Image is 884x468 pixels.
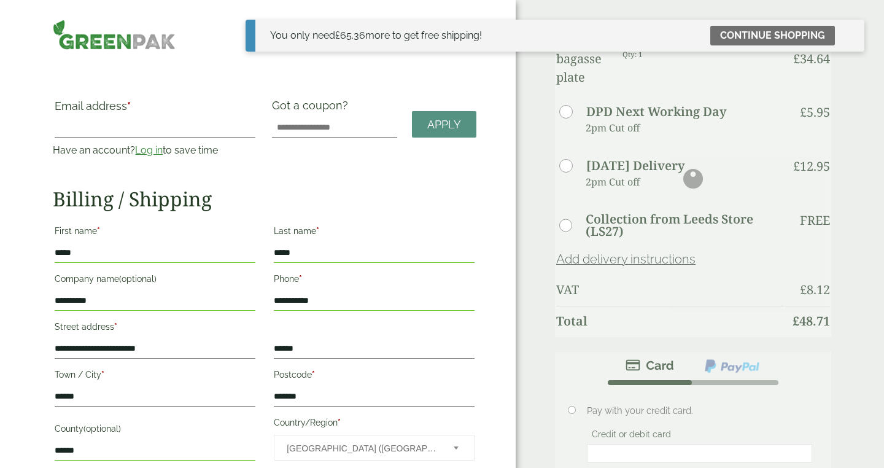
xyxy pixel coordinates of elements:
label: Got a coupon? [272,99,353,118]
label: Phone [274,270,475,291]
span: Country/Region [274,435,475,461]
label: Company name [55,270,255,291]
div: You only need more to get free shipping! [270,28,482,43]
abbr: required [114,322,117,332]
span: (optional) [119,274,157,284]
a: Apply [412,111,476,138]
abbr: required [127,99,131,112]
label: Country/Region [274,414,475,435]
label: Last name [274,222,475,243]
label: Town / City [55,366,255,387]
abbr: required [299,274,302,284]
p: Have an account? to save time [53,143,257,158]
abbr: required [316,226,319,236]
a: Continue shopping [710,26,835,45]
span: £ [335,29,340,41]
abbr: required [312,370,315,380]
span: 65.36 [335,29,365,41]
abbr: required [101,370,104,380]
label: Street address [55,318,255,339]
span: (optional) [83,424,121,434]
label: Email address [55,101,255,118]
label: Postcode [274,366,475,387]
img: GreenPak Supplies [53,20,176,50]
abbr: required [338,418,341,427]
span: United Kingdom (UK) [287,435,437,461]
label: First name [55,222,255,243]
span: Apply [427,118,461,131]
abbr: required [97,226,100,236]
label: County [55,420,255,441]
h2: Billing / Shipping [53,187,476,211]
a: Log in [135,144,163,156]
